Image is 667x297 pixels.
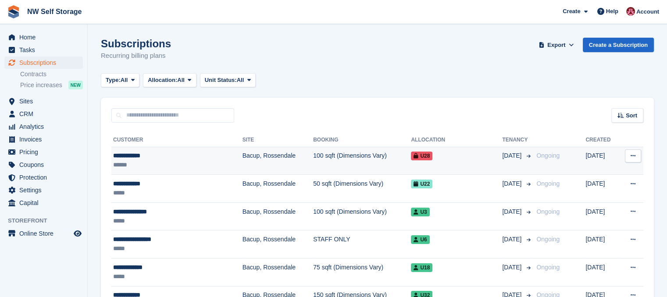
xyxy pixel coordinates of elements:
h1: Subscriptions [101,38,171,49]
span: Price increases [20,81,62,89]
th: Booking [313,133,411,147]
a: menu [4,171,83,184]
span: Unit Status: [205,76,237,85]
a: menu [4,31,83,43]
img: stora-icon-8386f47178a22dfd0bd8f6a31ec36ba5ce8667c1dd55bd0f319d3a0aa187defe.svg [7,5,20,18]
td: Bacup, Rossendale [243,147,314,175]
td: 50 sqft (Dimensions Vary) [313,175,411,203]
span: Sort [626,111,637,120]
span: Invoices [19,133,72,145]
span: Protection [19,171,72,184]
span: Create [563,7,580,16]
a: menu [4,120,83,133]
td: [DATE] [585,258,619,286]
span: Online Store [19,227,72,240]
button: Allocation: All [143,73,196,88]
p: Recurring billing plans [101,51,171,61]
span: [DATE] [502,151,523,160]
span: Subscriptions [19,57,72,69]
a: menu [4,44,83,56]
span: Ongoing [536,152,560,159]
a: menu [4,95,83,107]
span: [DATE] [502,235,523,244]
span: Ongoing [536,208,560,215]
td: Bacup, Rossendale [243,230,314,258]
td: [DATE] [585,147,619,175]
span: Ongoing [536,180,560,187]
span: Help [606,7,618,16]
span: Pricing [19,146,72,158]
span: U18 [411,263,432,272]
button: Export [537,38,576,52]
span: Allocation: [148,76,177,85]
span: [DATE] [502,263,523,272]
span: All [121,76,128,85]
span: Storefront [8,216,87,225]
span: Sites [19,95,72,107]
a: menu [4,227,83,240]
th: Site [243,133,314,147]
span: All [237,76,244,85]
a: menu [4,108,83,120]
th: Tenancy [502,133,533,147]
a: menu [4,184,83,196]
a: Preview store [72,228,83,239]
span: Account [636,7,659,16]
span: Coupons [19,159,72,171]
button: Unit Status: All [200,73,256,88]
td: [DATE] [585,175,619,203]
td: Bacup, Rossendale [243,175,314,203]
td: STAFF ONLY [313,230,411,258]
span: CRM [19,108,72,120]
span: Export [547,41,565,49]
td: Bacup, Rossendale [243,202,314,230]
td: 100 sqft (Dimensions Vary) [313,202,411,230]
span: Capital [19,197,72,209]
a: menu [4,133,83,145]
span: Analytics [19,120,72,133]
a: menu [4,57,83,69]
span: Tasks [19,44,72,56]
button: Type: All [101,73,139,88]
span: Type: [106,76,121,85]
a: NW Self Storage [24,4,85,19]
span: All [177,76,185,85]
span: Ongoing [536,264,560,271]
span: Ongoing [536,236,560,243]
th: Customer [111,133,243,147]
td: 75 sqft (Dimensions Vary) [313,258,411,286]
a: Contracts [20,70,83,78]
td: [DATE] [585,230,619,258]
a: menu [4,197,83,209]
span: [DATE] [502,207,523,216]
span: U3 [411,208,429,216]
span: U22 [411,180,432,188]
span: Settings [19,184,72,196]
span: U6 [411,235,429,244]
img: Josh Vines [626,7,635,16]
span: [DATE] [502,179,523,188]
th: Allocation [411,133,502,147]
div: NEW [68,81,83,89]
span: U28 [411,152,432,160]
td: Bacup, Rossendale [243,258,314,286]
a: Price increases NEW [20,80,83,90]
a: menu [4,146,83,158]
th: Created [585,133,619,147]
td: 100 sqft (Dimensions Vary) [313,147,411,175]
a: menu [4,159,83,171]
a: Create a Subscription [583,38,654,52]
td: [DATE] [585,202,619,230]
span: Home [19,31,72,43]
